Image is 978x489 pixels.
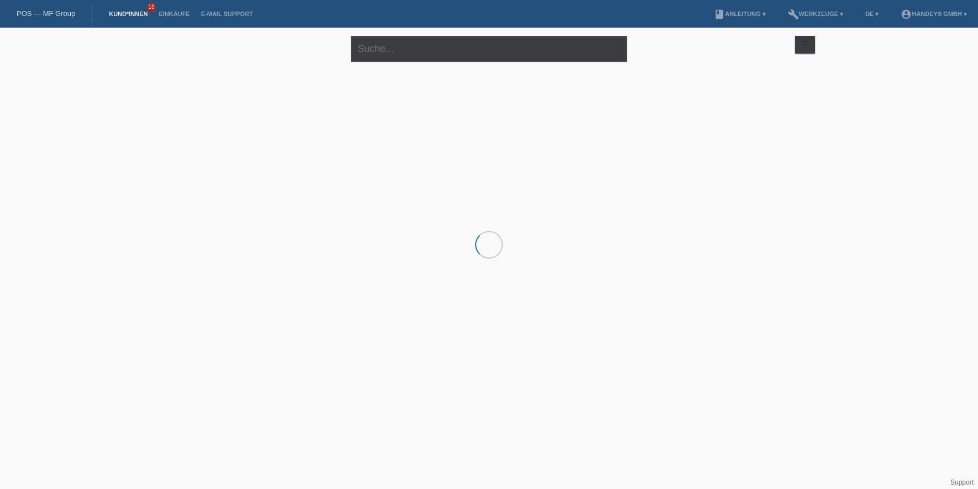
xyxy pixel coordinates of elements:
a: POS — MF Group [17,9,75,18]
i: account_circle [901,9,912,20]
i: book [714,9,725,20]
a: E-Mail Support [196,10,259,17]
a: account_circleHandeys GmbH ▾ [895,10,972,17]
span: 18 [146,3,156,12]
i: build [788,9,799,20]
a: bookAnleitung ▾ [708,10,771,17]
a: Support [950,479,974,486]
a: buildWerkzeuge ▾ [782,10,849,17]
a: Einkäufe [153,10,195,17]
a: DE ▾ [860,10,884,17]
input: Suche... [351,36,627,62]
a: Kund*innen [103,10,153,17]
i: filter_list [799,38,811,50]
